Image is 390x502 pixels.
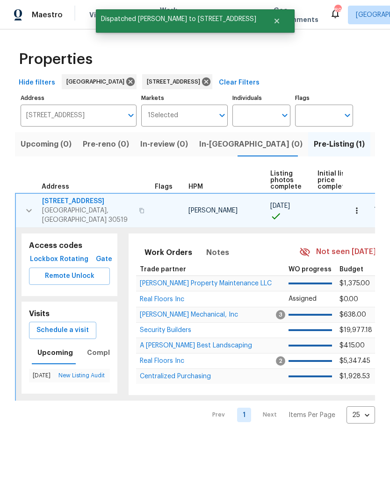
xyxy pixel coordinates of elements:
span: Gate [93,254,115,265]
a: A [PERSON_NAME] Best Landscaping [140,343,252,348]
label: Individuals [232,95,290,101]
span: In-[GEOGRAPHIC_DATA] (0) [199,138,303,151]
button: Close [261,12,292,30]
span: 2 [276,356,285,366]
span: [GEOGRAPHIC_DATA] [66,77,128,86]
button: Open [124,109,137,122]
button: Open [216,109,229,122]
span: Centralized Purchasing [140,373,211,380]
span: $638.00 [339,311,366,318]
span: Upcoming [37,347,73,359]
button: Open [341,109,354,122]
span: $1,375.00 [339,280,370,287]
span: A [PERSON_NAME] Best Landscaping [140,342,252,349]
span: Not seen [DATE] [316,247,376,257]
p: Assigned [289,294,332,304]
span: $19,977.18 [339,327,372,333]
span: [STREET_ADDRESS] [42,197,133,206]
span: Pre-reno (0) [83,138,129,151]
label: Markets [141,95,228,101]
span: WO progress [289,266,332,273]
a: Goto page 1 [237,408,251,422]
a: Centralized Purchasing [140,374,211,379]
span: Hide filters [19,77,55,89]
span: In-review (0) [140,138,188,151]
button: Gate [89,251,119,268]
span: Schedule a visit [36,325,89,336]
span: Geo Assignments [274,6,318,24]
button: Remote Unlock [29,268,110,285]
button: Schedule a visit [29,322,96,339]
button: Rotating [59,251,89,268]
span: $1,928.53 [339,373,370,380]
span: Dispatched [PERSON_NAME] to [STREET_ADDRESS] [96,9,261,29]
span: Properties [19,55,93,64]
span: Clear Filters [219,77,260,89]
div: 25 [347,403,375,427]
span: Listing photos complete [270,170,302,190]
span: Rotating [63,254,85,265]
p: Items Per Page [289,410,335,420]
div: 89 [334,6,341,15]
span: [STREET_ADDRESS] [147,77,204,86]
div: [STREET_ADDRESS] [142,74,212,89]
a: Real Floors Inc [140,358,184,364]
span: Address [42,184,69,190]
button: Clear Filters [215,74,263,92]
span: [DATE] [270,203,290,209]
button: Hide filters [15,74,59,92]
a: New Listing Audit [58,373,105,378]
label: Address [21,95,137,101]
span: 1 Selected [148,112,178,120]
span: Initial list price complete [318,170,349,190]
h5: Access codes [29,241,110,251]
button: Open [278,109,291,122]
span: $5,347.45 [339,358,370,364]
span: $415.00 [339,342,365,349]
span: Upcoming (0) [21,138,72,151]
td: [DATE] [29,369,55,382]
span: Budget [339,266,363,273]
label: Flags [295,95,353,101]
div: [GEOGRAPHIC_DATA] [62,74,137,89]
span: $0.00 [339,296,358,303]
span: Lockbox [33,254,55,265]
span: [GEOGRAPHIC_DATA], [GEOGRAPHIC_DATA] 30519 [42,206,133,225]
span: Pre-Listing (1) [314,138,365,151]
button: Lockbox [29,251,59,268]
span: Completed [87,347,126,359]
span: Visits [89,10,108,20]
nav: Pagination Navigation [203,406,375,424]
span: Work Orders [160,6,184,24]
h5: Visits [29,309,50,319]
span: Maestro [32,10,63,20]
span: Remote Unlock [36,270,102,282]
a: Security Builders [140,327,191,333]
span: 3 [276,310,285,319]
